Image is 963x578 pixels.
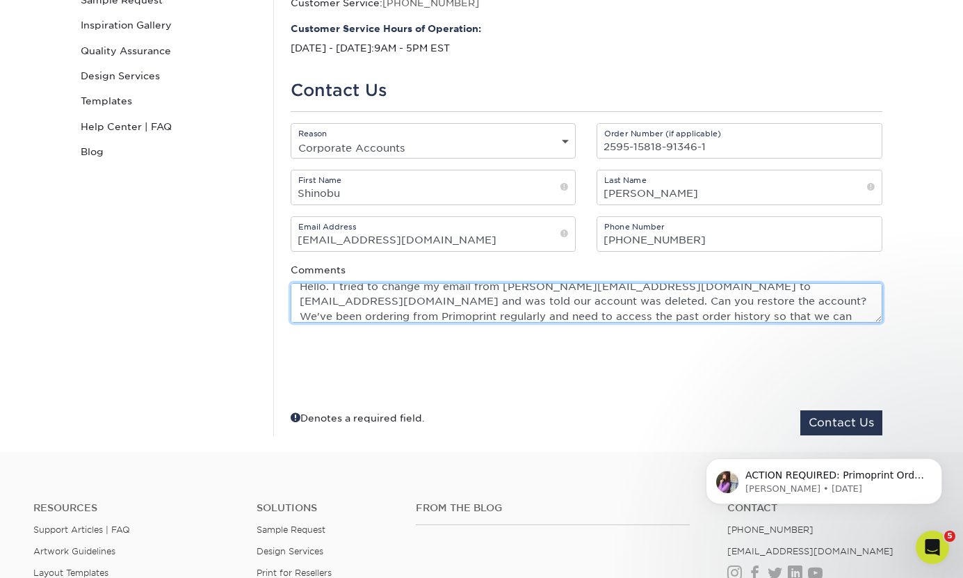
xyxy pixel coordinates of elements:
[75,88,263,113] a: Templates
[60,98,240,112] p: ACTION REQUIRED: Primoprint Order 2585-50075-91346 Thank you for placing your print order with Pr...
[257,568,332,578] a: Print for Resellers
[727,524,814,535] a: [PHONE_NUMBER]
[75,139,263,164] a: Blog
[291,81,882,101] h1: Contact Us
[75,38,263,63] a: Quality Assurance
[916,531,949,564] iframe: Intercom live chat
[75,114,263,139] a: Help Center | FAQ
[75,63,263,88] a: Design Services
[944,531,955,542] span: 5
[33,524,130,535] a: Support Articles | FAQ
[291,22,882,35] strong: Customer Service Hours of Operation:
[416,502,690,514] h4: From the Blog
[291,263,346,277] label: Comments
[75,13,263,38] a: Inspiration Gallery
[31,100,54,122] img: Profile image for Erica
[257,502,395,514] h4: Solutions
[671,339,857,387] iframe: reCAPTCHA
[257,524,325,535] a: Sample Request
[291,410,425,425] div: Denotes a required field.
[291,42,374,54] span: [DATE] - [DATE]:
[33,502,236,514] h4: Resources
[685,371,963,527] iframe: Intercom notifications message
[291,22,882,56] p: 9AM - 5PM EST
[257,546,323,556] a: Design Services
[21,88,257,134] div: message notification from Erica, 4w ago. ACTION REQUIRED: Primoprint Order 2585-50075-91346 Thank...
[60,112,240,125] p: Message from Erica, sent 4w ago
[727,546,893,556] a: [EMAIL_ADDRESS][DOMAIN_NAME]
